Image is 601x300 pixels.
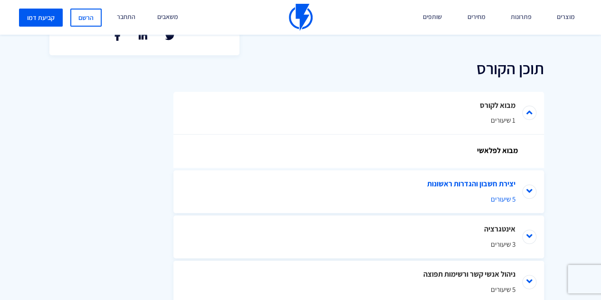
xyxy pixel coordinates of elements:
[114,31,121,41] a: שתף בפייסבוק
[202,239,515,249] span: 3 שיעורים
[202,115,515,125] span: 1 שיעורים
[173,92,544,135] li: מבוא לקורס
[173,215,544,258] li: אינטגרציה
[165,31,175,41] a: שתף בטוויטר
[173,59,544,77] h2: תוכן הקורס
[202,284,515,294] span: 5 שיעורים
[202,135,525,168] a: מבוא לפלאשי
[70,9,102,27] a: הרשם
[202,194,515,204] span: 5 שיעורים
[139,31,147,41] a: שתף בלינקאדין
[19,9,63,27] a: קביעת דמו
[173,170,544,213] li: יצירת חשבון והגדרות ראשונות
